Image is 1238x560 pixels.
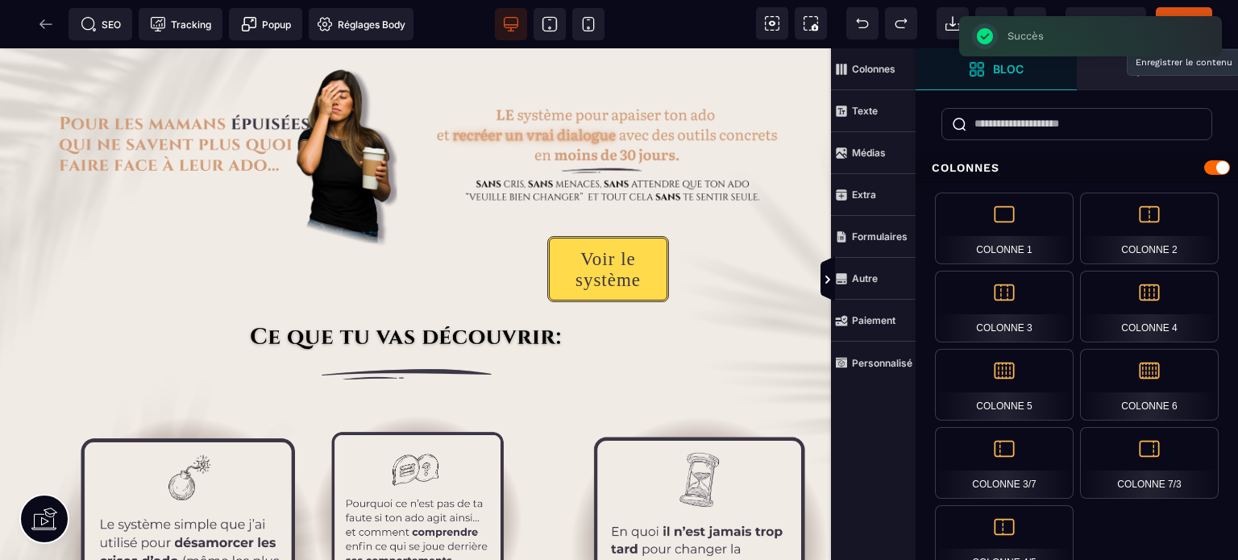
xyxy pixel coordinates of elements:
strong: Bloc [993,63,1024,75]
div: Colonne 1 [935,193,1074,264]
span: Voir mobile [572,8,604,40]
span: Texte [831,90,916,132]
span: Colonnes [831,48,916,90]
span: Ouvrir les blocs [916,48,1077,90]
span: Métadata SEO [69,8,132,40]
span: Autre [831,258,916,300]
span: Popup [241,16,291,32]
button: Voir le système [547,188,670,254]
img: 6c492f36aea34ef07171f02ac7f1e163_titre_1.png [48,8,397,205]
span: Capture d'écran [795,7,827,39]
strong: Colonnes [852,63,895,75]
span: Extra [831,174,916,216]
span: Tracking [150,16,211,32]
strong: Personnalisé [852,357,912,369]
span: Aperçu [1066,7,1146,39]
div: Colonnes [916,153,1238,183]
strong: Autre [852,272,878,284]
span: Voir tablette [534,8,566,40]
div: Colonne 2 [1080,193,1219,264]
div: Colonne 3 [935,271,1074,342]
div: Colonne 4 [1080,271,1219,342]
span: Rétablir [885,7,917,39]
span: Défaire [846,7,879,39]
span: Paiement [831,300,916,342]
span: Personnalisé [831,342,916,384]
span: Formulaires [831,216,916,258]
span: Voir bureau [495,8,527,40]
img: 63f4c409e7f46aecdeac9a3719e2316b_607fc51804710576c4ee89d9470ef417_sous_titre_1_(1).png [434,48,783,163]
span: Importer [937,7,969,39]
strong: Médias [852,147,886,159]
img: 22cb71c7f26e2941395524cacad8b909_trait.png [24,305,807,346]
span: Créer une alerte modale [229,8,302,40]
span: SEO [81,16,121,32]
img: f8636147bfda1fd022e1d76bfd7628a5_ce_que_tu_vas_decouvrir_2.png [181,278,650,302]
strong: Extra [852,189,876,201]
span: Afficher les vues [916,256,932,305]
strong: Formulaires [852,230,908,243]
strong: Paiement [852,314,895,326]
span: Enregistrer le contenu [1156,7,1212,39]
strong: Texte [852,105,878,117]
span: Voir les composants [756,7,788,39]
div: Colonne 3/7 [935,427,1074,499]
span: Médias [831,132,916,174]
span: Réglages Body [317,16,405,32]
span: Enregistrer [1014,7,1046,39]
div: Colonne 7/3 [1080,427,1219,499]
span: Ouvrir les calques [1077,48,1238,90]
span: Favicon [309,8,413,40]
span: Nettoyage [975,7,1007,39]
div: Colonne 6 [1080,349,1219,421]
span: Code de suivi [139,8,222,40]
div: Colonne 5 [935,349,1074,421]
